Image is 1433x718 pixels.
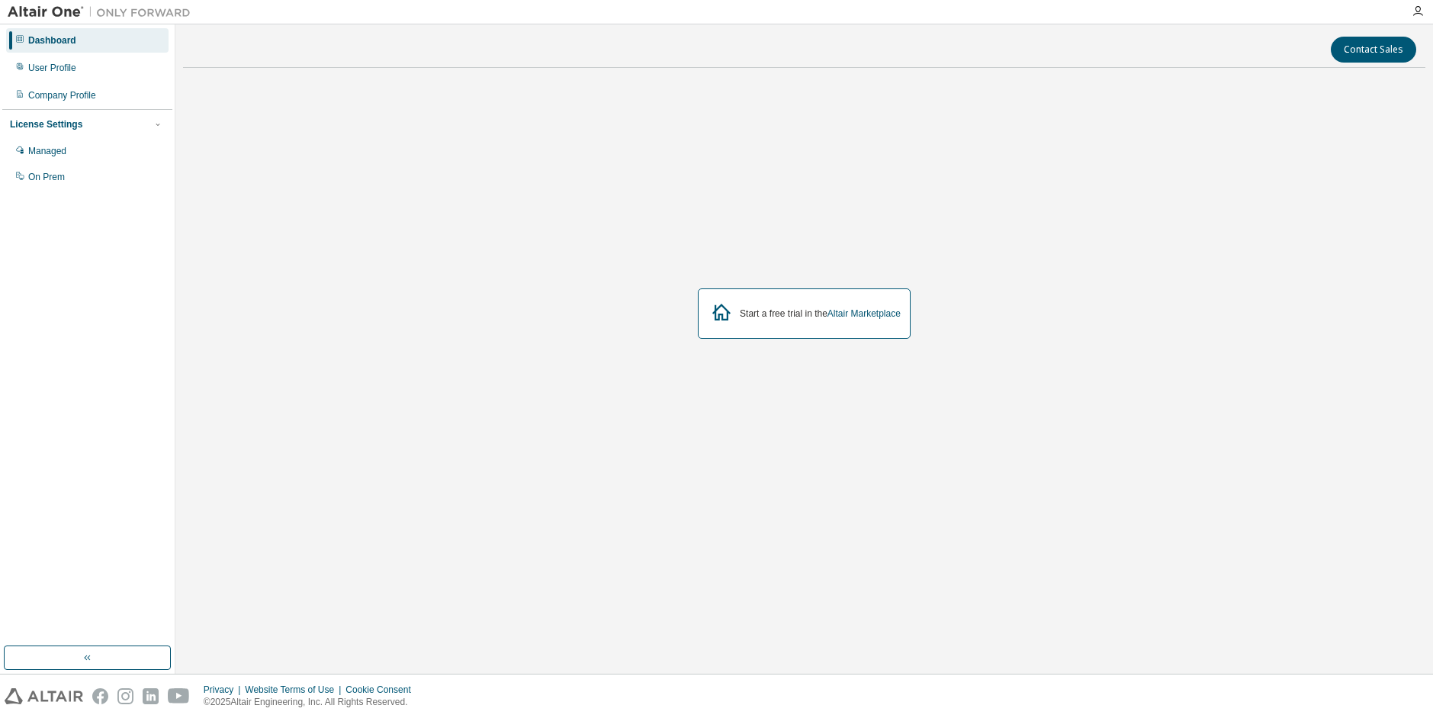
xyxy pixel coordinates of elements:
div: Privacy [204,684,245,696]
div: Cookie Consent [345,684,419,696]
img: altair_logo.svg [5,688,83,704]
button: Contact Sales [1331,37,1416,63]
img: youtube.svg [168,688,190,704]
img: linkedin.svg [143,688,159,704]
div: Start a free trial in the [740,307,901,320]
div: Dashboard [28,34,76,47]
p: © 2025 Altair Engineering, Inc. All Rights Reserved. [204,696,420,709]
div: User Profile [28,62,76,74]
div: Managed [28,145,66,157]
img: instagram.svg [117,688,133,704]
img: Altair One [8,5,198,20]
a: Altair Marketplace [827,308,901,319]
img: facebook.svg [92,688,108,704]
div: Company Profile [28,89,96,101]
div: Website Terms of Use [245,684,345,696]
div: License Settings [10,118,82,130]
div: On Prem [28,171,65,183]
